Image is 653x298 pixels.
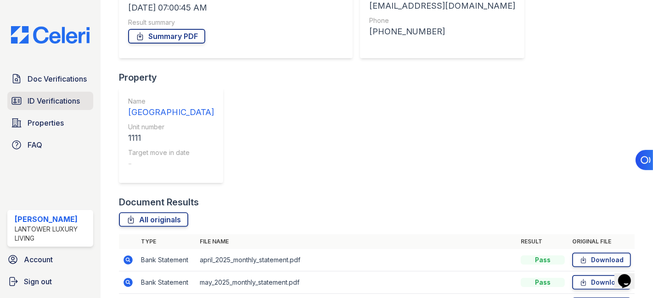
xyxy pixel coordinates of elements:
img: CE_Logo_Blue-a8612792a0a2168367f1c8372b55b34899dd931a85d93a1a3d3e32e68fde9ad4.png [4,26,97,44]
th: File name [196,234,517,249]
span: Sign out [24,276,52,287]
a: Name [GEOGRAPHIC_DATA] [128,97,214,119]
div: 1111 [128,132,214,144]
th: Type [137,234,196,249]
div: - [128,157,214,170]
a: Sign out [4,272,97,291]
iframe: chat widget [614,261,644,289]
span: Account [24,254,53,265]
td: april_2025_monthly_statement.pdf [196,249,517,271]
div: [GEOGRAPHIC_DATA] [128,106,214,119]
div: Pass [521,278,565,287]
div: [DATE] 07:00:45 AM [128,1,343,14]
a: Properties [7,114,93,132]
div: Result summary [128,18,343,27]
span: Properties [28,117,64,128]
td: may_2025_monthly_statement.pdf [196,271,517,294]
div: [PHONE_NUMBER] [369,25,515,38]
div: Name [128,97,214,106]
a: Summary PDF [128,29,205,44]
a: Doc Verifications [7,70,93,88]
a: FAQ [7,136,93,154]
td: Bank Statement [137,271,196,294]
a: Account [4,250,97,269]
div: Lantower Luxury Living [15,225,90,243]
a: Download [572,275,631,290]
a: ID Verifications [7,92,93,110]
div: [PERSON_NAME] [15,214,90,225]
a: Download [572,253,631,267]
div: Document Results [119,196,199,209]
span: ID Verifications [28,95,80,106]
div: Property [119,71,231,84]
td: Bank Statement [137,249,196,271]
th: Result [517,234,569,249]
span: FAQ [28,139,42,150]
a: All originals [119,212,188,227]
span: Doc Verifications [28,73,87,84]
th: Original file [569,234,635,249]
div: Phone [369,16,515,25]
div: Pass [521,255,565,265]
div: Unit number [128,122,214,132]
div: Target move in date [128,148,214,157]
